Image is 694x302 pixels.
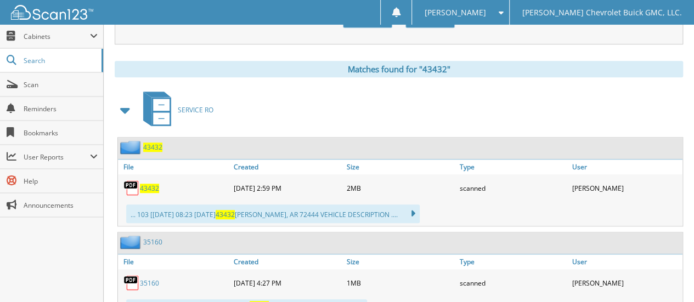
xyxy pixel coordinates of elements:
span: [PERSON_NAME] [425,9,486,16]
a: SERVICE RO [137,88,213,132]
div: [DATE] 2:59 PM [231,177,344,199]
a: User [569,159,682,174]
span: [PERSON_NAME] Chevrolet Buick GMC, LLC. [522,9,681,16]
div: [DATE] 4:27 PM [231,272,344,294]
iframe: Chat Widget [639,249,694,302]
a: Type [456,254,569,269]
div: [PERSON_NAME] [569,272,682,294]
a: Size [344,254,457,269]
span: Bookmarks [24,128,98,138]
span: Scan [24,80,98,89]
div: ... 103 [[DATE] 08:23 [DATE] [PERSON_NAME], AR 72444 VEHICLE DESCRIPTION .... [126,204,420,223]
a: Type [456,159,569,174]
span: Cabinets [24,32,90,41]
span: Reminders [24,104,98,113]
div: 2MB [344,177,457,199]
a: 35160 [143,237,162,247]
img: PDF.png [123,180,140,196]
img: folder2.png [120,235,143,249]
a: 43432 [143,143,162,152]
div: Matches found for "43432" [115,61,683,77]
span: SERVICE RO [178,105,213,115]
a: File [118,254,231,269]
a: 35160 [140,278,159,288]
a: File [118,159,231,174]
div: scanned [456,177,569,199]
a: Size [344,159,457,174]
div: [PERSON_NAME] [569,177,682,199]
a: User [569,254,682,269]
span: User Reports [24,152,90,162]
span: Help [24,176,98,186]
img: scan123-logo-white.svg [11,5,93,20]
span: 43432 [216,210,235,219]
img: PDF.png [123,275,140,291]
img: folder2.png [120,140,143,154]
div: scanned [456,272,569,294]
a: Created [231,159,344,174]
a: Created [231,254,344,269]
span: Search [24,56,96,65]
a: 43432 [140,184,159,193]
div: 1MB [344,272,457,294]
span: Announcements [24,201,98,210]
